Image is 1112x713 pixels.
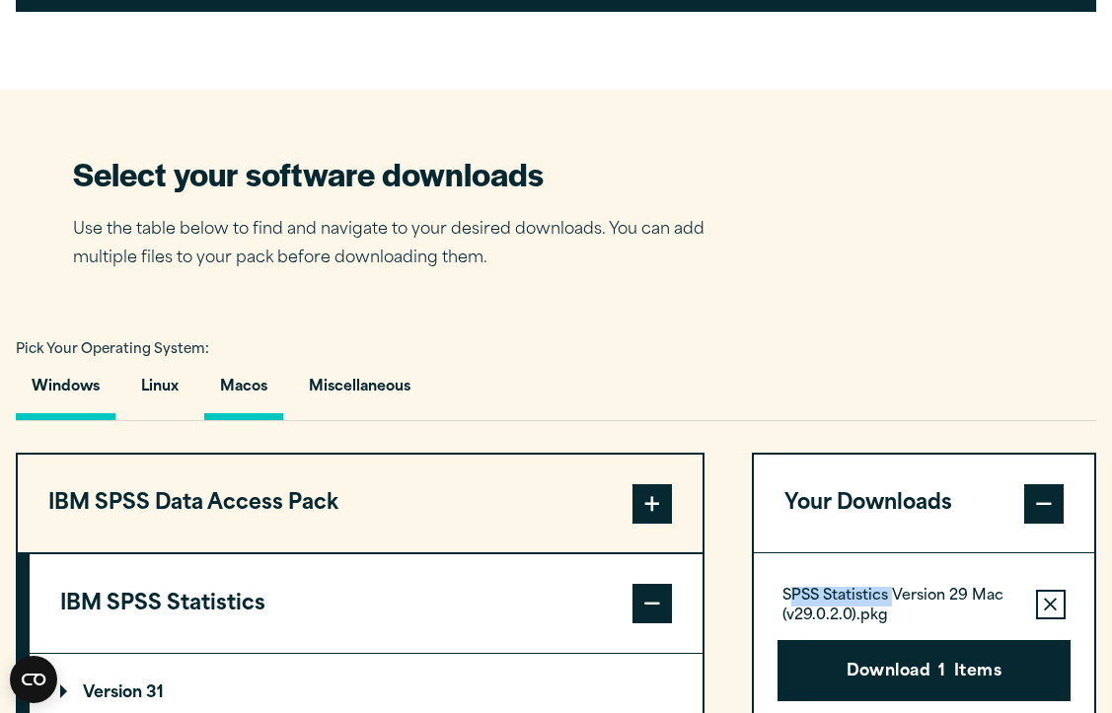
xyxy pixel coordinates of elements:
[30,554,703,653] button: IBM SPSS Statistics
[778,640,1071,701] button: Download1Items
[204,364,283,420] button: Macos
[18,455,703,553] button: IBM SPSS Data Access Pack
[125,364,194,420] button: Linux
[754,455,1094,553] button: Your Downloads
[938,660,945,685] span: 1
[60,685,164,701] p: Version 31
[10,656,57,703] button: Open CMP widget
[16,343,209,356] span: Pick Your Operating System:
[782,587,1020,626] p: SPSS Statistics Version 29 Mac (v29.0.2.0).pkg
[73,216,734,273] p: Use the table below to find and navigate to your desired downloads. You can add multiple files to...
[73,152,734,195] h2: Select your software downloads
[16,364,115,420] button: Windows
[293,364,426,420] button: Miscellaneous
